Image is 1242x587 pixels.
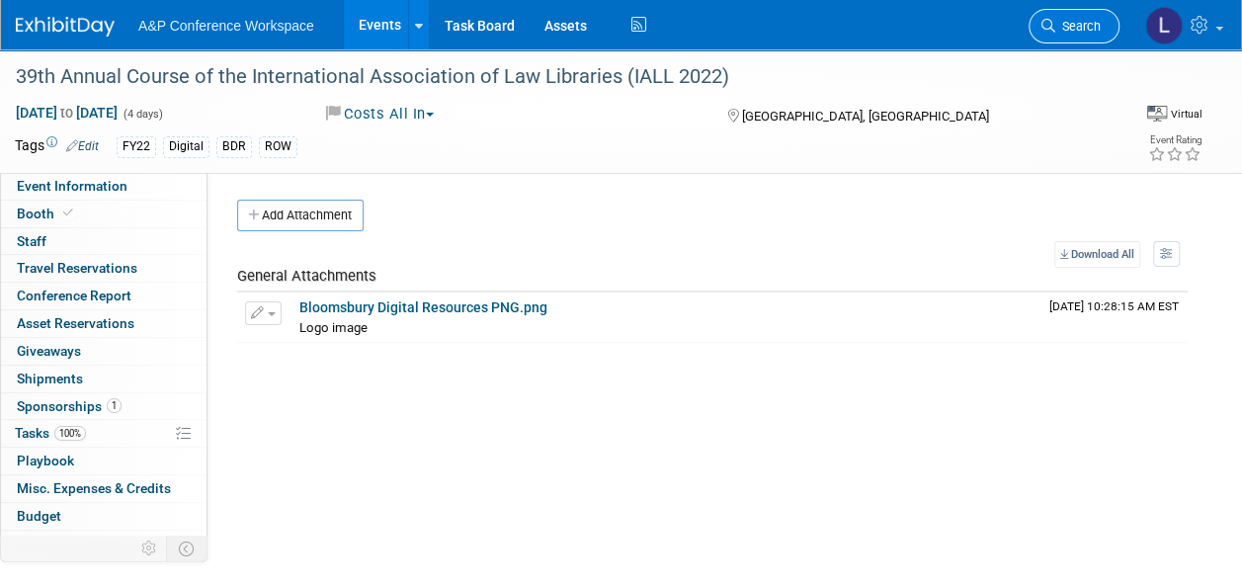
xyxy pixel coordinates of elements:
[17,480,171,496] span: Misc. Expenses & Credits
[259,136,297,157] div: ROW
[1,201,207,227] a: Booth
[1,338,207,365] a: Giveaways
[15,425,86,441] span: Tasks
[1,255,207,282] a: Travel Reservations
[138,18,314,34] span: A&P Conference Workspace
[299,320,368,335] span: Logo image
[237,200,364,231] button: Add Attachment
[17,508,61,524] span: Budget
[16,17,115,37] img: ExhibitDay
[17,536,149,551] span: ROI, Objectives & ROO
[742,109,989,124] span: [GEOGRAPHIC_DATA], [GEOGRAPHIC_DATA]
[107,398,122,413] span: 1
[17,453,74,468] span: Playbook
[1,366,207,392] a: Shipments
[299,299,547,315] a: Bloomsbury Digital Resources PNG.png
[1,310,207,337] a: Asset Reservations
[17,233,46,249] span: Staff
[1,448,207,474] a: Playbook
[17,371,83,386] span: Shipments
[9,59,1101,95] div: 39th Annual Course of the International Association of Law Libraries (IALL 2022)
[1030,103,1202,132] div: Event Format
[1055,19,1101,34] span: Search
[1049,299,1179,313] span: Upload Timestamp
[117,136,156,157] div: FY22
[57,105,76,121] span: to
[237,267,376,285] span: General Attachments
[17,178,127,194] span: Event Information
[15,135,99,158] td: Tags
[1,228,207,255] a: Staff
[1,503,207,530] a: Budget
[1,531,207,557] a: ROI, Objectives & ROO
[1147,103,1202,123] div: Event Format
[15,104,119,122] span: [DATE] [DATE]
[167,536,207,561] td: Toggle Event Tabs
[132,536,167,561] td: Personalize Event Tab Strip
[1029,9,1119,43] a: Search
[216,136,252,157] div: BDR
[1,173,207,200] a: Event Information
[17,315,134,331] span: Asset Reservations
[1147,106,1167,122] img: Format-Virtual.png
[63,208,73,218] i: Booth reservation complete
[66,139,99,153] a: Edit
[1,420,207,447] a: Tasks100%
[1041,293,1188,342] td: Upload Timestamp
[1145,7,1183,44] img: Louise Morgan
[54,426,86,441] span: 100%
[1,283,207,309] a: Conference Report
[1170,107,1202,122] div: Virtual
[17,206,77,221] span: Booth
[1148,135,1201,145] div: Event Rating
[319,104,442,125] button: Costs All In
[17,260,137,276] span: Travel Reservations
[122,108,163,121] span: (4 days)
[17,288,131,303] span: Conference Report
[1,475,207,502] a: Misc. Expenses & Credits
[163,136,209,157] div: Digital
[1,393,207,420] a: Sponsorships1
[17,398,122,414] span: Sponsorships
[1054,241,1140,268] a: Download All
[17,343,81,359] span: Giveaways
